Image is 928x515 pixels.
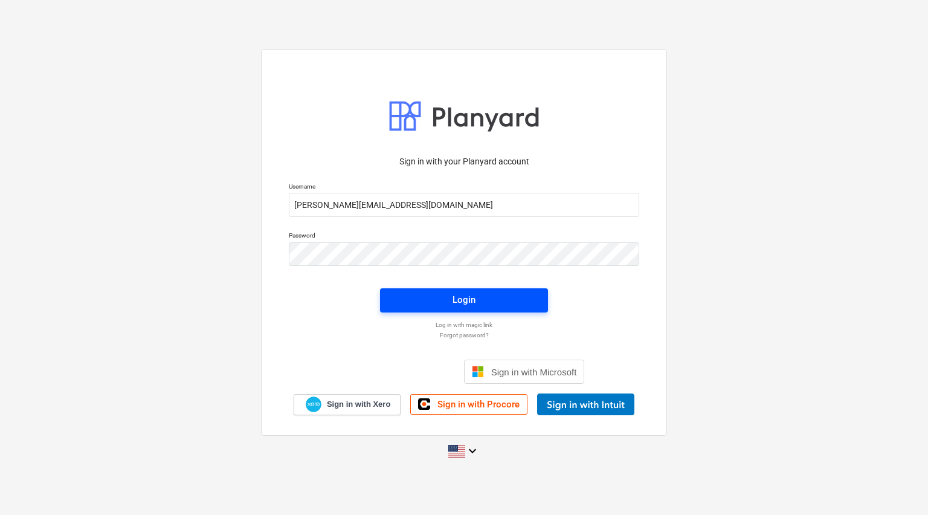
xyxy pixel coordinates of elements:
[327,399,390,410] span: Sign in with Xero
[289,232,639,242] p: Password
[868,457,928,515] iframe: Chat Widget
[465,444,480,458] i: keyboard_arrow_down
[437,399,520,410] span: Sign in with Procore
[453,292,475,308] div: Login
[410,394,527,415] a: Sign in with Procore
[289,155,639,168] p: Sign in with your Planyard account
[380,288,548,313] button: Login
[289,193,639,217] input: Username
[294,394,401,415] a: Sign in with Xero
[306,397,321,413] img: Xero logo
[338,358,460,385] iframe: Sign in with Google Button
[283,331,645,339] a: Forgot password?
[491,367,577,377] span: Sign in with Microsoft
[289,183,639,193] p: Username
[472,366,484,378] img: Microsoft logo
[283,321,645,329] a: Log in with magic link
